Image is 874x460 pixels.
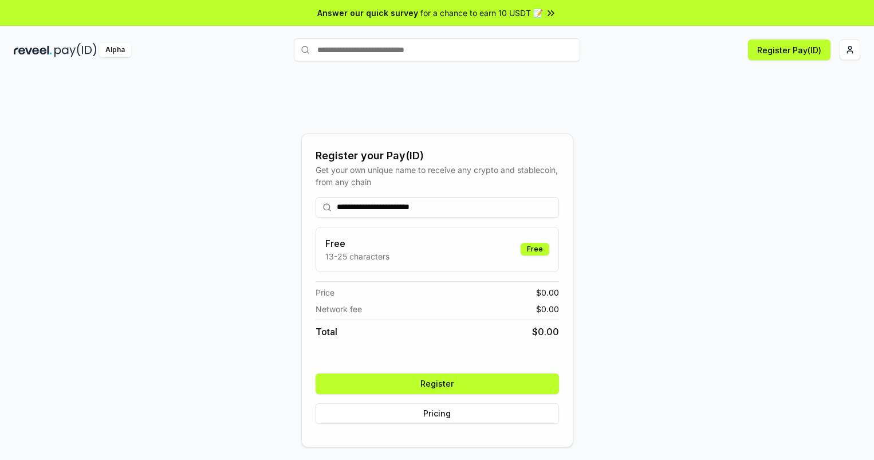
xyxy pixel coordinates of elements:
[316,164,559,188] div: Get your own unique name to receive any crypto and stablecoin, from any chain
[14,43,52,57] img: reveel_dark
[316,325,337,339] span: Total
[536,286,559,298] span: $ 0.00
[521,243,549,255] div: Free
[316,148,559,164] div: Register your Pay(ID)
[420,7,543,19] span: for a chance to earn 10 USDT 📝
[316,373,559,394] button: Register
[325,250,389,262] p: 13-25 characters
[325,237,389,250] h3: Free
[99,43,131,57] div: Alpha
[748,40,830,60] button: Register Pay(ID)
[536,303,559,315] span: $ 0.00
[316,303,362,315] span: Network fee
[532,325,559,339] span: $ 0.00
[317,7,418,19] span: Answer our quick survey
[54,43,97,57] img: pay_id
[316,403,559,424] button: Pricing
[316,286,334,298] span: Price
